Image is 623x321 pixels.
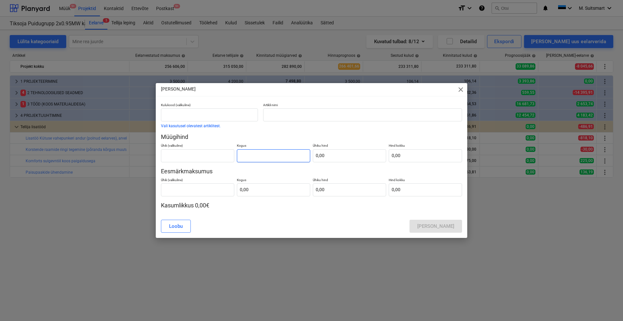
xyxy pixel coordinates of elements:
button: Vali kasutusel olevatest artiklitest. [161,124,221,128]
button: Loobu [161,220,191,233]
p: Kasumlikkus 0,00€ [161,202,462,209]
p: Kogus [237,178,310,183]
p: Ühiku hind [313,178,386,183]
p: Kulukood (valikuline) [161,103,258,108]
span: close [457,86,465,93]
p: Müügihind [161,133,462,141]
p: Eesmärkmaksumus [161,167,462,175]
p: Ühik (valikuline) [161,143,234,149]
p: Ühik (valikuline) [161,178,234,183]
p: Hind kokku [389,143,462,149]
p: Ühiku hind [313,143,386,149]
p: [PERSON_NAME] [161,86,196,93]
p: Hind kokku [389,178,462,183]
p: Kogus [237,143,310,149]
div: Loobu [169,222,183,230]
p: Artikli nimi [263,103,462,108]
